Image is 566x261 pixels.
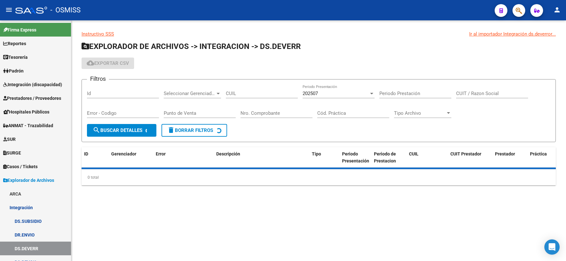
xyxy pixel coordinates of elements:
[3,136,16,143] span: SUR
[214,147,309,168] datatable-header-cell: Descripción
[469,31,556,38] div: Ir al importador Integración ds.deverror...
[3,108,49,115] span: Hospitales Públicos
[3,54,28,61] span: Tesorería
[50,3,81,17] span: - OSMISS
[167,126,175,134] mat-icon: delete
[374,151,396,164] span: Periodo de Prestacion
[530,151,547,156] span: Práctica
[82,169,556,185] div: 0 total
[87,59,94,67] mat-icon: cloud_download
[156,151,166,156] span: Error
[93,127,142,133] span: Buscar Detalles
[3,81,62,88] span: Integración (discapacidad)
[3,163,38,170] span: Casos / Tickets
[406,147,448,168] datatable-header-cell: CUIL
[553,6,561,14] mat-icon: person
[84,151,88,156] span: ID
[450,151,481,156] span: CUIT Prestador
[5,6,13,14] mat-icon: menu
[448,147,492,168] datatable-header-cell: CUIT Prestador
[309,147,340,168] datatable-header-cell: Tipo
[82,42,301,51] span: EXPLORADOR DE ARCHIVOS -> INTEGRACION -> DS.DEVERR
[87,124,156,137] button: Buscar Detalles
[342,151,369,164] span: Periodo Presentación
[3,177,54,184] span: Explorador de Archivos
[111,151,136,156] span: Gerenciador
[303,91,318,96] span: 202507
[495,151,515,156] span: Prestador
[3,149,21,156] span: SURGE
[312,151,321,156] span: Tipo
[340,147,371,168] datatable-header-cell: Periodo Presentación
[82,31,114,37] a: Instructivo SSS
[371,147,406,168] datatable-header-cell: Periodo de Prestacion
[93,126,100,134] mat-icon: search
[3,122,53,129] span: ANMAT - Trazabilidad
[167,127,213,133] span: Borrar Filtros
[87,74,109,83] h3: Filtros
[409,151,419,156] span: CUIL
[394,110,446,116] span: Tipo Archivo
[153,147,214,168] datatable-header-cell: Error
[87,60,129,66] span: Exportar CSV
[109,147,153,168] datatable-header-cell: Gerenciador
[216,151,240,156] span: Descripción
[3,40,26,47] span: Reportes
[527,147,556,168] datatable-header-cell: Práctica
[82,58,134,69] button: Exportar CSV
[3,26,36,33] span: Firma Express
[82,147,109,168] datatable-header-cell: ID
[164,91,215,96] span: Seleccionar Gerenciador
[3,67,24,74] span: Padrón
[544,239,560,255] div: Open Intercom Messenger
[3,95,61,102] span: Prestadores / Proveedores
[492,147,527,168] datatable-header-cell: Prestador
[161,124,227,137] button: Borrar Filtros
